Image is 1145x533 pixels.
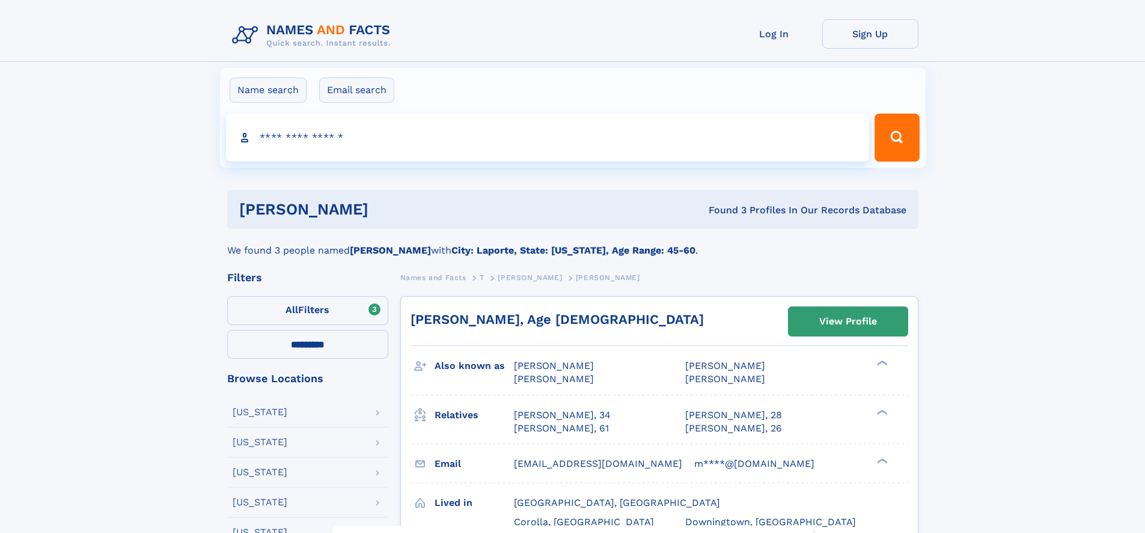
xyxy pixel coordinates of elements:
[685,360,765,371] span: [PERSON_NAME]
[726,19,822,49] a: Log In
[227,272,388,283] div: Filters
[514,373,594,385] span: [PERSON_NAME]
[514,360,594,371] span: [PERSON_NAME]
[685,373,765,385] span: [PERSON_NAME]
[874,408,888,416] div: ❯
[514,516,654,528] span: Corolla, [GEOGRAPHIC_DATA]
[435,356,514,376] h3: Also known as
[789,307,908,336] a: View Profile
[480,273,484,282] span: T
[227,229,918,258] div: We found 3 people named with .
[819,308,877,335] div: View Profile
[227,296,388,325] label: Filters
[822,19,918,49] a: Sign Up
[451,245,695,256] b: City: Laporte, State: [US_STATE], Age Range: 45-60
[685,422,782,435] a: [PERSON_NAME], 26
[685,516,856,528] span: Downingtown, [GEOGRAPHIC_DATA]
[435,454,514,474] h3: Email
[350,245,431,256] b: [PERSON_NAME]
[498,273,562,282] span: [PERSON_NAME]
[435,405,514,425] h3: Relatives
[226,114,870,162] input: search input
[411,312,704,327] a: [PERSON_NAME], Age [DEMOGRAPHIC_DATA]
[227,373,388,384] div: Browse Locations
[227,19,400,52] img: Logo Names and Facts
[319,78,394,103] label: Email search
[480,270,484,285] a: T
[233,407,287,417] div: [US_STATE]
[285,304,298,315] span: All
[875,114,919,162] button: Search Button
[539,204,906,217] div: Found 3 Profiles In Our Records Database
[239,202,539,217] h1: [PERSON_NAME]
[874,457,888,464] div: ❯
[514,497,720,508] span: [GEOGRAPHIC_DATA], [GEOGRAPHIC_DATA]
[233,498,287,507] div: [US_STATE]
[435,493,514,513] h3: Lived in
[233,437,287,447] div: [US_STATE]
[230,78,307,103] label: Name search
[233,468,287,477] div: [US_STATE]
[498,270,562,285] a: [PERSON_NAME]
[874,359,888,367] div: ❯
[685,409,782,422] a: [PERSON_NAME], 28
[576,273,640,282] span: [PERSON_NAME]
[514,458,682,469] span: [EMAIL_ADDRESS][DOMAIN_NAME]
[514,409,611,422] a: [PERSON_NAME], 34
[400,270,466,285] a: Names and Facts
[514,422,609,435] a: [PERSON_NAME], 61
